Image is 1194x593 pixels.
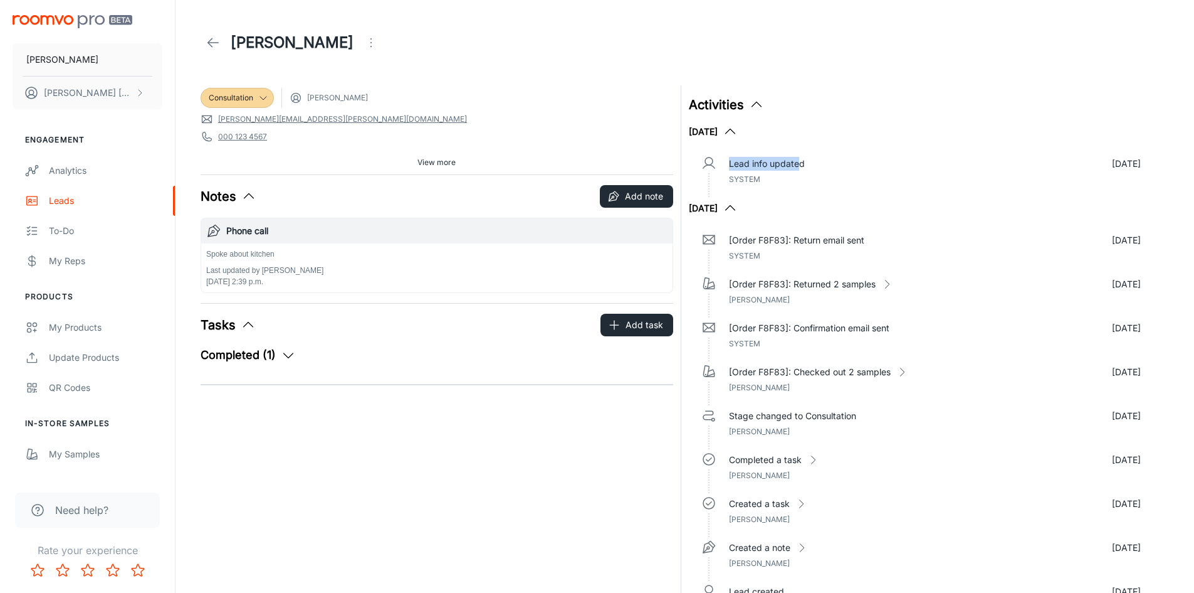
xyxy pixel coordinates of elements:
[231,31,353,54] h1: [PERSON_NAME]
[729,365,891,379] p: [Order F8F83]: Checked out 2 samples
[359,30,384,55] button: Open menu
[26,53,98,67] p: [PERSON_NAME]
[729,558,790,568] span: [PERSON_NAME]
[689,95,764,114] button: Activities
[218,131,267,142] a: 000 123 4567
[1112,365,1141,379] p: [DATE]
[1112,277,1141,291] p: [DATE]
[55,503,108,518] span: Need help?
[729,471,790,480] span: [PERSON_NAME]
[1112,321,1141,335] p: [DATE]
[10,543,165,558] p: Rate your experience
[49,381,162,395] div: QR Codes
[209,92,253,104] span: Consultation
[1112,453,1141,467] p: [DATE]
[307,92,368,104] span: [PERSON_NAME]
[729,427,790,436] span: [PERSON_NAME]
[1112,497,1141,511] p: [DATE]
[13,77,162,109] button: [PERSON_NAME] [PERSON_NAME]
[1112,157,1141,171] p: [DATE]
[50,558,75,583] button: Rate 2 star
[729,515,790,524] span: [PERSON_NAME]
[417,157,456,168] span: View more
[206,265,323,276] p: Last updated by [PERSON_NAME]
[125,558,150,583] button: Rate 5 star
[1112,541,1141,555] p: [DATE]
[729,233,864,247] p: [Order F8F83]: Return email sent
[49,224,162,238] div: To-do
[13,43,162,76] button: [PERSON_NAME]
[1112,233,1141,247] p: [DATE]
[729,453,802,467] p: Completed a task
[600,314,673,336] button: Add task
[49,194,162,208] div: Leads
[729,409,856,423] p: Stage changed to Consultation
[729,321,889,335] p: [Order F8F83]: Confirmation email sent
[49,321,162,334] div: My Products
[25,558,50,583] button: Rate 1 star
[201,316,256,334] button: Tasks
[729,339,760,348] span: System
[206,248,323,260] p: Spoke about kitchen
[689,124,738,139] button: [DATE]
[44,86,132,100] p: [PERSON_NAME] [PERSON_NAME]
[729,174,760,184] span: System
[49,164,162,178] div: Analytics
[201,218,673,292] button: Phone callSpoke about kitchenLast updated by [PERSON_NAME][DATE] 2:39 p.m.
[412,153,461,172] button: View more
[100,558,125,583] button: Rate 4 star
[49,447,162,461] div: My Samples
[49,478,162,491] div: My Stores
[201,346,296,364] button: Completed (1)
[201,187,256,206] button: Notes
[729,383,790,392] span: [PERSON_NAME]
[729,497,790,511] p: Created a task
[218,114,467,125] a: [PERSON_NAME][EMAIL_ADDRESS][PERSON_NAME][DOMAIN_NAME]
[49,351,162,365] div: Update Products
[13,15,132,28] img: Roomvo PRO Beta
[600,185,673,208] button: Add note
[729,541,790,555] p: Created a note
[49,254,162,268] div: My Reps
[729,277,876,291] p: [Order F8F83]: Returned 2 samples
[226,224,668,238] h6: Phone call
[729,251,760,260] span: System
[75,558,100,583] button: Rate 3 star
[201,88,274,108] div: Consultation
[1112,409,1141,423] p: [DATE]
[729,157,805,171] p: Lead info updated
[689,201,738,216] button: [DATE]
[206,276,323,287] p: [DATE] 2:39 p.m.
[729,295,790,304] span: [PERSON_NAME]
